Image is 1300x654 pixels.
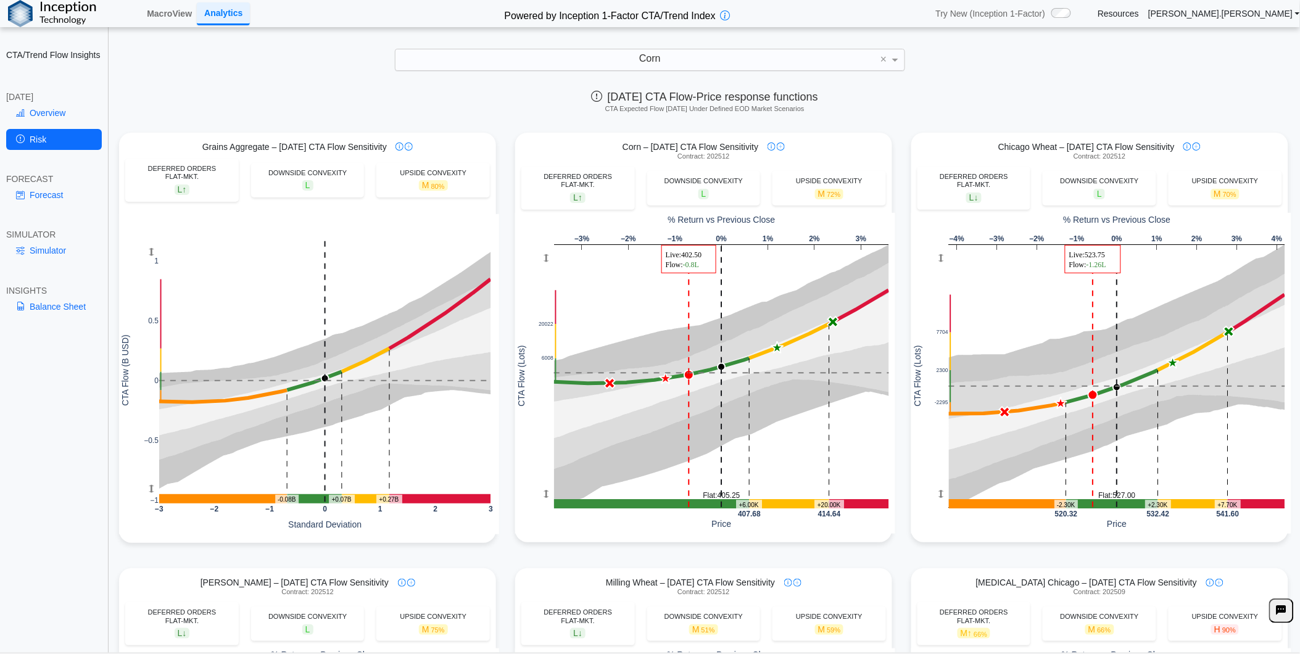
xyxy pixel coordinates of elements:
[779,613,880,621] div: UPSIDE CONVEXITY
[131,165,233,181] div: DEFERRED ORDERS FLAT-MKT.
[398,579,406,587] img: info-icon.svg
[257,169,358,177] div: DOWNSIDE CONVEXITY
[202,141,387,152] span: Grains Aggregate – [DATE] CTA Flow Sensitivity
[880,54,887,65] span: ×
[142,3,197,24] a: MacroView
[1215,579,1223,587] img: plus-icon.svg
[383,613,484,621] div: UPSIDE CONVEXITY
[431,626,445,634] span: 75%
[500,5,721,23] h2: Powered by Inception 1-Factor CTA/Trend Index
[1074,152,1125,160] span: Contract: 202512
[175,184,190,195] span: L
[383,169,484,177] div: UPSIDE CONVEXITY
[653,177,755,185] div: DOWNSIDE CONVEXITY
[528,173,629,189] div: DEFERRED ORDERS FLAT-MKT.
[570,192,586,203] span: L
[777,143,785,151] img: plus-icon.svg
[606,577,775,588] span: Milling Wheat – [DATE] CTA Flow Sensitivity
[1175,177,1276,185] div: UPSIDE CONVEXITY
[257,613,358,621] div: DOWNSIDE CONVEXITY
[6,129,102,150] a: Risk
[578,193,582,203] span: ↑
[677,588,729,596] span: Contract: 202512
[281,588,333,596] span: Contract: 202512
[702,626,715,634] span: 51%
[967,629,972,639] span: ↑
[592,91,818,103] span: [DATE] CTA Flow-Price response functions
[6,184,102,205] a: Forecast
[768,143,776,151] img: info-icon.svg
[1175,613,1276,621] div: UPSIDE CONVEXITY
[578,629,582,639] span: ↓
[815,624,844,635] span: M
[395,143,404,151] img: info-icon.svg
[6,240,102,261] a: Simulator
[6,285,102,296] div: INSIGHTS
[677,152,729,160] span: Contract: 202512
[302,624,313,635] span: L
[966,192,982,203] span: L
[302,180,313,191] span: L
[879,49,889,70] span: Clear value
[998,141,1175,152] span: Chicago Wheat – [DATE] CTA Flow Sensitivity
[623,141,758,152] span: Corn – [DATE] CTA Flow Sensitivity
[405,143,413,151] img: plus-icon.svg
[936,8,1046,19] span: Try New (Inception 1-Factor)
[1049,177,1150,185] div: DOWNSIDE CONVEXITY
[974,193,979,203] span: ↓
[1098,626,1111,634] span: 66%
[1211,189,1240,199] span: M
[6,102,102,123] a: Overview
[784,579,792,587] img: info-icon.svg
[924,173,1025,189] div: DEFERRED ORDERS FLAT-MKT.
[419,624,448,635] span: M
[793,579,801,587] img: plus-icon.svg
[528,608,629,624] div: DEFERRED ORDERS FLAT-MKT.
[1098,8,1139,19] a: Resources
[827,626,840,634] span: 59%
[201,577,389,588] span: [PERSON_NAME] – [DATE] CTA Flow Sensitivity
[1085,624,1114,635] span: M
[6,296,102,317] a: Balance Sheet
[976,577,1197,588] span: [MEDICAL_DATA] Chicago – [DATE] CTA Flow Sensitivity
[131,608,233,624] div: DEFERRED ORDERS FLAT-MKT.
[407,579,415,587] img: plus-icon.svg
[779,177,880,185] div: UPSIDE CONVEXITY
[974,631,987,638] span: 66%
[1183,143,1191,151] img: info-icon.svg
[1094,189,1105,199] span: L
[827,191,840,198] span: 72%
[419,180,448,191] span: M
[698,189,710,199] span: L
[182,184,186,194] span: ↑
[115,105,1294,113] h5: CTA Expected Flow [DATE] Under Defined EOD Market Scenarios
[6,173,102,184] div: FORECAST
[1193,143,1201,151] img: plus-icon.svg
[1049,613,1150,621] div: DOWNSIDE CONVEXITY
[182,629,186,639] span: ↓
[1074,588,1125,596] span: Contract: 202509
[1206,579,1214,587] img: info-icon.svg
[639,53,661,64] span: Corn
[175,628,190,639] span: L
[689,624,718,635] span: M
[197,2,250,25] a: Analytics
[815,189,844,199] span: M
[1211,624,1239,635] span: H
[431,183,445,190] span: 80%
[1148,8,1300,19] a: [PERSON_NAME].[PERSON_NAME]
[924,608,1025,624] div: DEFERRED ORDERS FLAT-MKT.
[1223,191,1236,198] span: 70%
[6,91,102,102] div: [DATE]
[6,49,102,60] h2: CTA/Trend Flow Insights
[570,628,586,639] span: L
[6,229,102,240] div: SIMULATOR
[653,613,755,621] div: DOWNSIDE CONVEXITY
[958,628,991,639] span: M
[1222,626,1236,634] span: 90%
